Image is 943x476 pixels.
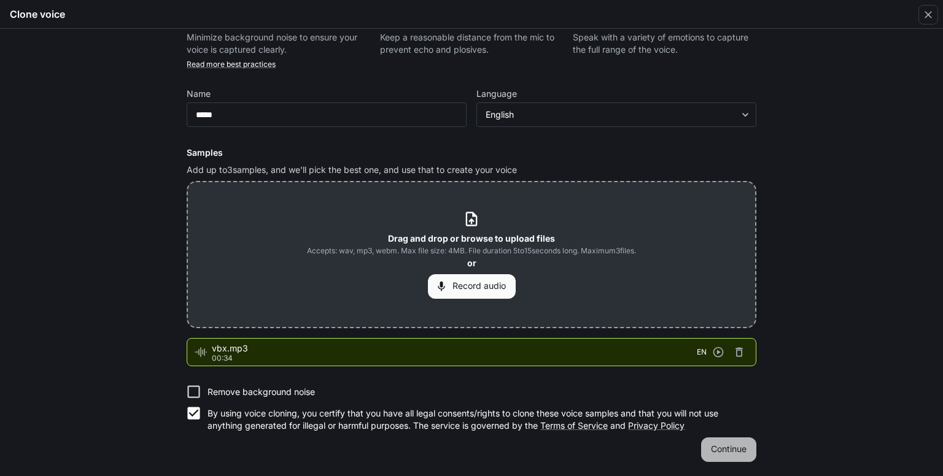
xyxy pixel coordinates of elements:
button: Continue [701,437,756,462]
b: Drag and drop or browse to upload files [388,233,555,244]
span: Accepts: wav, mp3, webm. Max file size: 4MB. File duration 5 to 15 seconds long. Maximum 3 files. [307,245,636,257]
span: vbx.mp3 [212,342,697,355]
h6: Samples [187,147,756,159]
p: Name [187,90,211,98]
p: Add up to 3 samples, and we'll pick the best one, and use that to create your voice [187,164,756,176]
p: 00:34 [212,355,697,362]
p: Speak with a variety of emotions to capture the full range of the voice. [573,31,756,56]
button: Record audio [428,274,516,299]
a: Terms of Service [540,420,608,431]
a: Read more best practices [187,60,276,69]
a: Privacy Policy [628,420,685,431]
div: English [477,109,756,121]
p: Minimize background noise to ensure your voice is captured clearly. [187,31,370,56]
p: By using voice cloning, you certify that you have all legal consents/rights to clone these voice ... [208,407,747,432]
div: English [486,109,736,121]
p: Keep a reasonable distance from the mic to prevent echo and plosives. [380,31,564,56]
p: Remove background noise [208,386,315,398]
b: or [467,258,476,268]
p: Language [476,90,517,98]
h5: Clone voice [10,7,65,21]
span: EN [697,346,707,358]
